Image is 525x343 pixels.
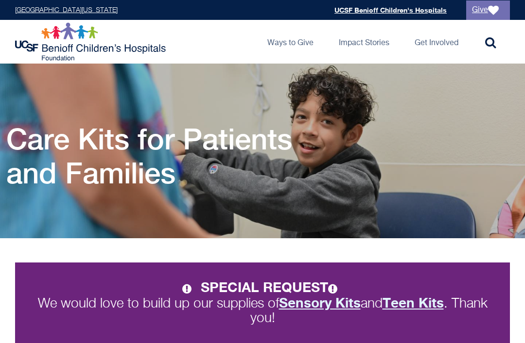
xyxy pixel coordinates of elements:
[260,20,321,64] a: Ways to Give
[15,22,168,61] img: Logo for UCSF Benioff Children's Hospitals Foundation
[466,0,510,20] a: Give
[383,297,444,310] a: Teen Kits
[407,20,466,64] a: Get Involved
[279,294,361,310] strong: Sensory Kits
[201,279,343,295] strong: SPECIAL REQUEST
[331,20,397,64] a: Impact Stories
[334,6,447,14] a: UCSF Benioff Children's Hospitals
[15,7,118,14] a: [GEOGRAPHIC_DATA][US_STATE]
[383,294,444,310] strong: Teen Kits
[6,122,337,190] h1: Care Kits for Patients and Families
[279,297,361,310] a: Sensory Kits
[33,280,492,326] p: We would love to build up our supplies of and . Thank you!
